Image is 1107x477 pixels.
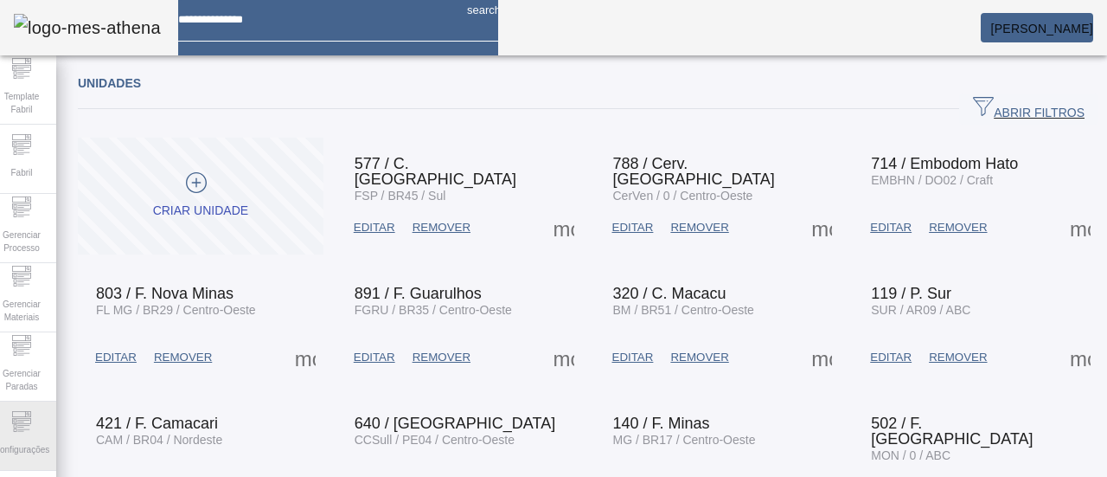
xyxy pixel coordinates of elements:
button: EDITAR [345,212,404,243]
span: [PERSON_NAME] [991,22,1093,35]
span: 640 / [GEOGRAPHIC_DATA] [355,415,555,432]
button: REMOVER [662,342,737,373]
span: CCSull / PE04 / Centro-Oeste [355,433,515,447]
button: Mais [806,212,837,243]
span: ABRIR FILTROS [973,96,1085,122]
span: REMOVER [413,219,470,236]
button: REMOVER [145,342,221,373]
span: 421 / F. Camacari [96,415,218,432]
span: Fabril [5,161,37,184]
button: REMOVER [404,212,479,243]
button: EDITAR [604,212,662,243]
span: EDITAR [870,349,912,366]
span: EDITAR [354,219,395,236]
span: REMOVER [929,349,987,366]
span: EDITAR [870,219,912,236]
img: logo-mes-athena [14,14,161,42]
button: ABRIR FILTROS [959,93,1098,125]
span: 788 / Cerv. [GEOGRAPHIC_DATA] [613,155,775,188]
button: EDITAR [861,212,920,243]
button: Mais [1065,212,1096,243]
span: REMOVER [929,219,987,236]
span: EDITAR [354,349,395,366]
span: EDITAR [95,349,137,366]
span: 803 / F. Nova Minas [96,285,234,302]
button: REMOVER [920,342,995,373]
span: SUR / AR09 / ABC [871,303,970,317]
button: REMOVER [920,212,995,243]
button: REMOVER [404,342,479,373]
button: Mais [290,342,321,373]
span: MG / BR17 / Centro-Oeste [613,433,756,447]
button: EDITAR [861,342,920,373]
button: Mais [548,212,579,243]
button: EDITAR [86,342,145,373]
span: REMOVER [670,349,728,366]
button: EDITAR [604,342,662,373]
button: Mais [1065,342,1096,373]
span: 714 / Embodom Hato [871,155,1018,172]
span: EDITAR [612,219,654,236]
span: 891 / F. Guarulhos [355,285,482,302]
span: 320 / C. Macacu [613,285,726,302]
span: BM / BR51 / Centro-Oeste [613,303,754,317]
button: EDITAR [345,342,404,373]
span: CAM / BR04 / Nordeste [96,433,222,447]
span: REMOVER [154,349,212,366]
span: REMOVER [413,349,470,366]
span: FGRU / BR35 / Centro-Oeste [355,303,512,317]
span: 502 / F. [GEOGRAPHIC_DATA] [871,415,1033,448]
span: FL MG / BR29 / Centro-Oeste [96,303,256,317]
span: EMBHN / DO02 / Craft [871,173,993,187]
span: EDITAR [612,349,654,366]
span: 119 / P. Sur [871,285,951,302]
span: 140 / F. Minas [613,415,710,432]
button: Mais [548,342,579,373]
button: Mais [806,342,837,373]
span: 577 / C. [GEOGRAPHIC_DATA] [355,155,516,188]
button: Criar unidade [78,138,323,255]
button: REMOVER [662,212,737,243]
span: REMOVER [670,219,728,236]
span: Unidades [78,76,141,90]
div: Criar unidade [153,203,248,220]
